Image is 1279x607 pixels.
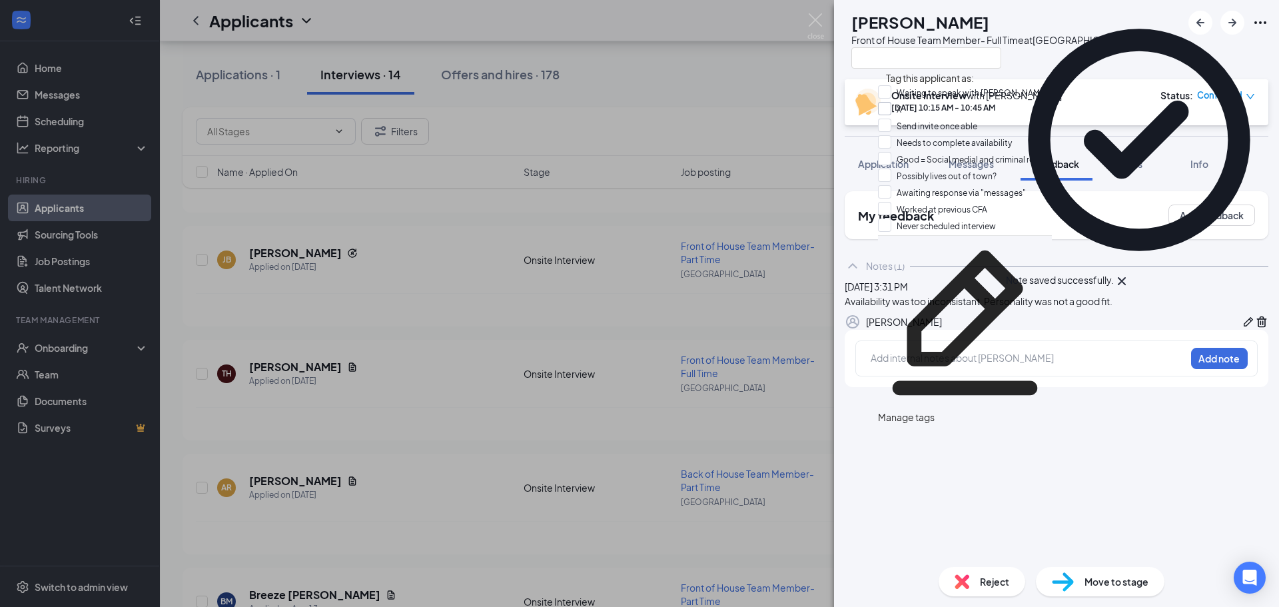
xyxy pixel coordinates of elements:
[1255,315,1268,328] svg: Trash
[1191,348,1248,369] button: Add note
[1006,7,1272,273] svg: CheckmarkCircle
[1006,273,1114,289] div: Note saved successfully.
[851,33,1130,47] div: Front of House Team Member- Full Time at [GEOGRAPHIC_DATA]
[845,281,908,293] span: [DATE] 3:31 PM
[845,294,1268,308] div: Availability was too inconsistant. Personality was not a good fit.
[851,11,989,33] h1: [PERSON_NAME]
[1255,314,1268,330] button: Trash
[980,574,1009,589] span: Reject
[1242,315,1255,328] svg: Pen
[1114,273,1130,289] svg: Cross
[1242,314,1255,330] button: Pen
[845,314,861,330] svg: Profile
[858,158,909,170] span: Application
[878,236,1052,410] svg: Pencil
[866,259,905,273] div: Notes (1)
[866,314,942,329] div: [PERSON_NAME]
[1234,562,1266,594] div: Open Intercom Messenger
[845,258,861,274] svg: ChevronUp
[878,64,982,87] span: Tag this applicant as:
[858,207,934,224] h2: My feedback
[1084,574,1148,589] span: Move to stage
[878,410,1052,424] div: Manage tags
